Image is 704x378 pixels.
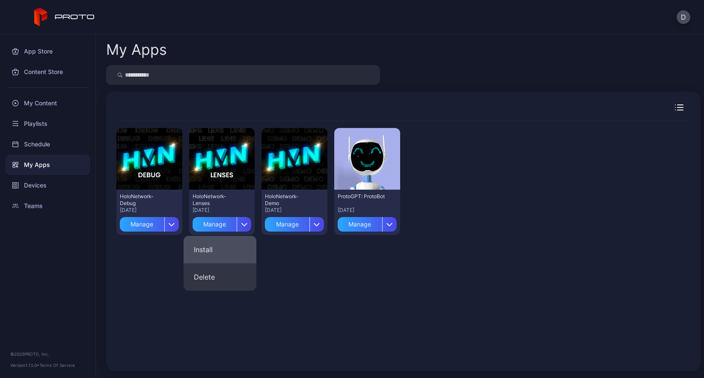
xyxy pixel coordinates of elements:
[120,207,179,214] div: [DATE]
[5,93,90,113] a: My Content
[5,134,90,155] a: Schedule
[193,214,252,232] button: Manage
[120,217,164,232] div: Manage
[265,193,312,207] div: HoloNetwork-Demo
[120,214,179,232] button: Manage
[5,196,90,216] a: Teams
[193,207,252,214] div: [DATE]
[265,207,324,214] div: [DATE]
[338,193,385,200] div: ProtoGPT: ProtoBot
[39,363,75,368] a: Terms Of Service
[5,155,90,175] a: My Apps
[106,42,167,57] div: My Apps
[5,113,90,134] a: Playlists
[184,263,256,291] button: Delete
[338,214,397,232] button: Manage
[265,217,309,232] div: Manage
[193,217,237,232] div: Manage
[338,217,382,232] div: Manage
[5,41,90,62] a: App Store
[5,175,90,196] a: Devices
[10,363,39,368] span: Version 1.13.0 •
[120,193,167,207] div: HoloNetwork-Debug
[677,10,690,24] button: D
[338,207,397,214] div: [DATE]
[10,351,85,357] div: © 2025 PROTO, Inc.
[265,214,324,232] button: Manage
[5,62,90,82] a: Content Store
[184,236,256,263] button: Install
[193,193,240,207] div: HoloNetwork-Lenses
